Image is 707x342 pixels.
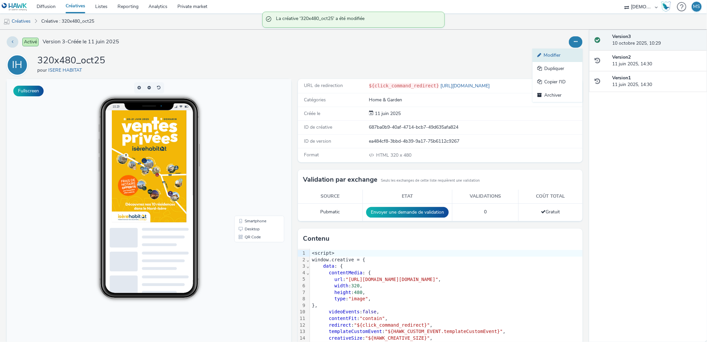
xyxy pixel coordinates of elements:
div: ea484cf8-3bbd-4b39-9a17-75b6112c9267 [369,138,582,145]
div: 13 [298,328,306,335]
small: Seuls les exchanges de cette liste requièrent une validation [381,178,480,183]
span: URL de redirection [304,82,343,89]
span: width [335,283,349,288]
img: Hawk Academy [661,1,671,12]
div: 8 [298,296,306,302]
span: pour [37,67,48,73]
th: Etat [362,190,452,203]
div: : , [310,283,583,289]
span: HTML [376,152,391,158]
th: Coût total [519,190,583,203]
div: 7 [298,289,306,296]
span: "${click_command_redirect}" [354,322,430,328]
span: type [335,296,346,301]
strong: Version 2 [612,54,631,60]
div: : { [310,270,583,276]
div: 11 [298,315,306,322]
span: false [362,309,376,314]
div: 1 [298,250,306,257]
span: "image" [349,296,368,301]
div: : , [310,322,583,329]
th: Source [298,190,362,203]
span: 10:29 [106,26,113,29]
div: 3 [298,263,306,270]
div: 6 [298,283,306,289]
span: QR Code [238,156,254,160]
img: mobile [3,18,10,25]
span: ID de créative [304,124,332,130]
span: La créative '320x480_oct25' a été modifiée [276,15,438,24]
div: 2 [298,257,306,263]
th: Validations [452,190,518,203]
strong: Version 3 [612,33,631,40]
span: Format [304,152,319,158]
span: templateCustomEvent [329,329,382,334]
div: Création 11 juin 2025, 14:30 [374,110,401,117]
div: 10 octobre 2025, 10:29 [612,33,702,47]
div: : , [310,315,583,322]
div: <script> [310,250,583,257]
span: height [335,290,352,295]
div: Home & Garden [369,97,582,103]
div: 4 [298,270,306,276]
div: 9 [298,302,306,309]
li: QR Code [229,154,276,162]
span: Fold line [306,263,310,269]
h3: Validation par exchange [303,175,377,185]
h3: Contenu [303,234,330,244]
div: 12 [298,322,306,329]
span: "${HAWK_CUSTOM_EVENT.templateCustomEvent}" [385,329,503,334]
a: Archiver [533,89,583,102]
span: data [323,263,335,269]
span: 320 x 480 [376,152,412,158]
span: ID de version [304,138,331,144]
span: Catégories [304,97,326,103]
span: "[URL][DOMAIN_NAME][DOMAIN_NAME]" [346,277,438,282]
h1: 320x480_oct25 [37,54,105,67]
span: 480 [354,290,362,295]
a: Dupliquer [533,62,583,75]
span: "contain" [360,316,385,321]
div: window.creative = { [310,257,583,263]
div: : , [310,309,583,315]
a: [URL][DOMAIN_NAME] [439,83,492,89]
a: Copier l'ID [533,75,583,89]
li: Desktop [229,146,276,154]
span: 11 juin 2025 [374,110,401,117]
div: : { [310,263,583,270]
div: 687ba0b9-40af-4714-bcb7-49d635afa824 [369,124,582,131]
span: Desktop [238,148,253,152]
div: }, [310,302,583,309]
li: Smartphone [229,138,276,146]
a: IH [7,62,31,68]
div: 11 juin 2025, 14:30 [612,54,702,68]
span: contentFit [329,316,357,321]
div: 14 [298,335,306,342]
div: : , [310,296,583,302]
img: undefined Logo [2,3,27,11]
span: url [335,277,343,282]
a: Modifier [533,49,583,62]
button: Envoyer une demande de validation [366,207,449,218]
span: Gratuit [541,209,560,215]
span: Activé [22,38,39,46]
a: Créative : 320x480_oct25 [38,13,98,29]
span: Version 3 - Créée le 11 juin 2025 [43,38,119,46]
div: : , [310,335,583,342]
code: ${click_command_redirect} [369,83,439,88]
button: Fullscreen [13,86,44,96]
div: : , [310,276,583,283]
div: : , [310,328,583,335]
div: IH [12,56,23,74]
a: Hawk Academy [661,1,674,12]
strong: Version 1 [612,75,631,81]
td: Pubmatic [298,203,362,221]
span: Smartphone [238,140,260,144]
a: ISERE HABITAT [48,67,85,73]
div: 11 juin 2025, 14:30 [612,75,702,88]
span: redirect [329,322,351,328]
span: contentMedia [329,270,362,275]
div: 10 [298,309,306,315]
span: Fold line [306,270,310,275]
